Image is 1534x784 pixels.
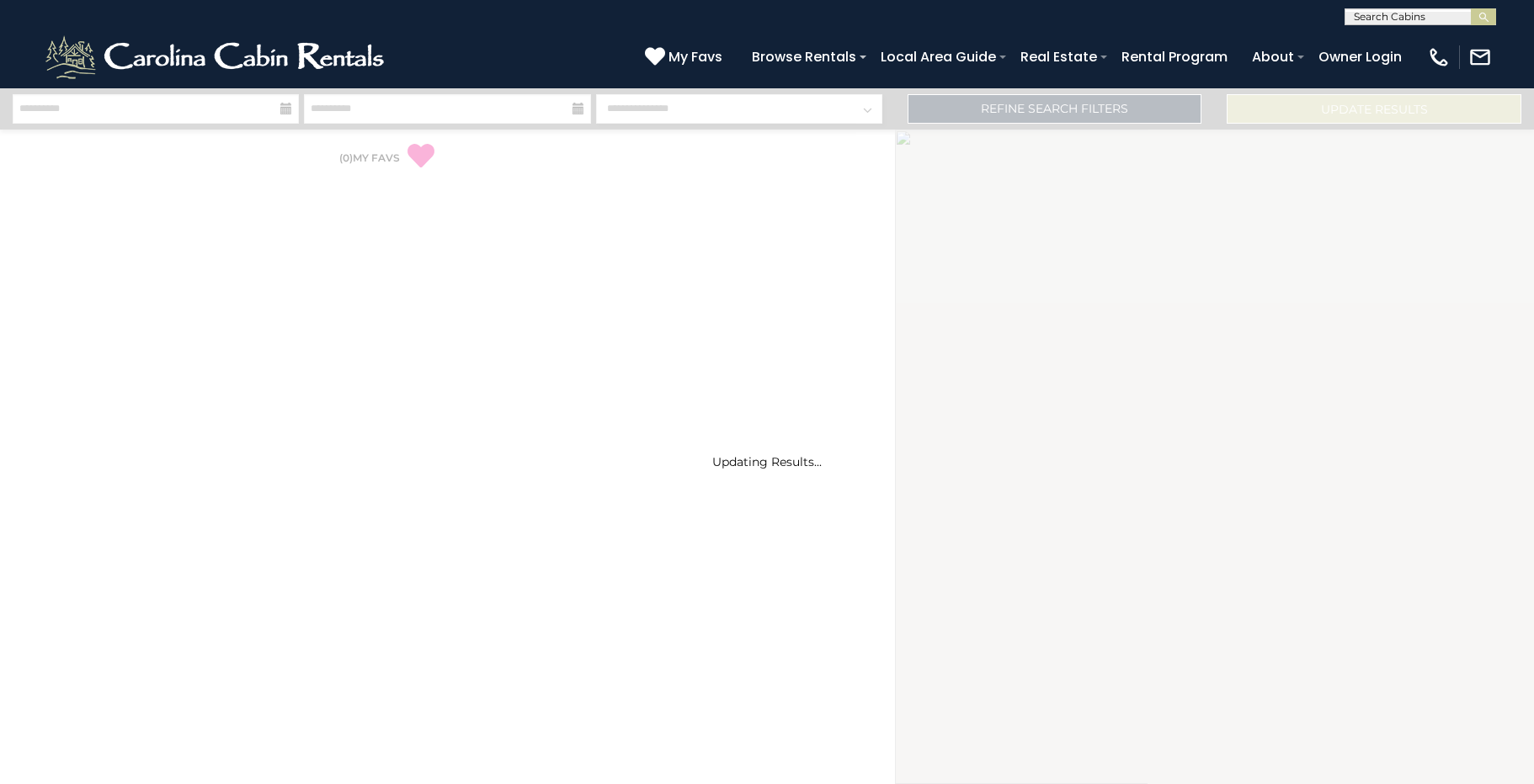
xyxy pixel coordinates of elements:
img: White-1-2.png [42,32,391,82]
a: Rental Program [1113,42,1236,72]
a: Local Area Guide [872,42,1004,72]
img: phone-regular-white.png [1427,45,1451,69]
a: My Favs [645,46,727,68]
a: About [1244,42,1302,72]
a: Owner Login [1310,42,1410,72]
span: My Favs [668,46,722,67]
img: mail-regular-white.png [1468,45,1492,69]
a: Browse Rentals [743,42,865,72]
a: Real Estate [1012,42,1105,72]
